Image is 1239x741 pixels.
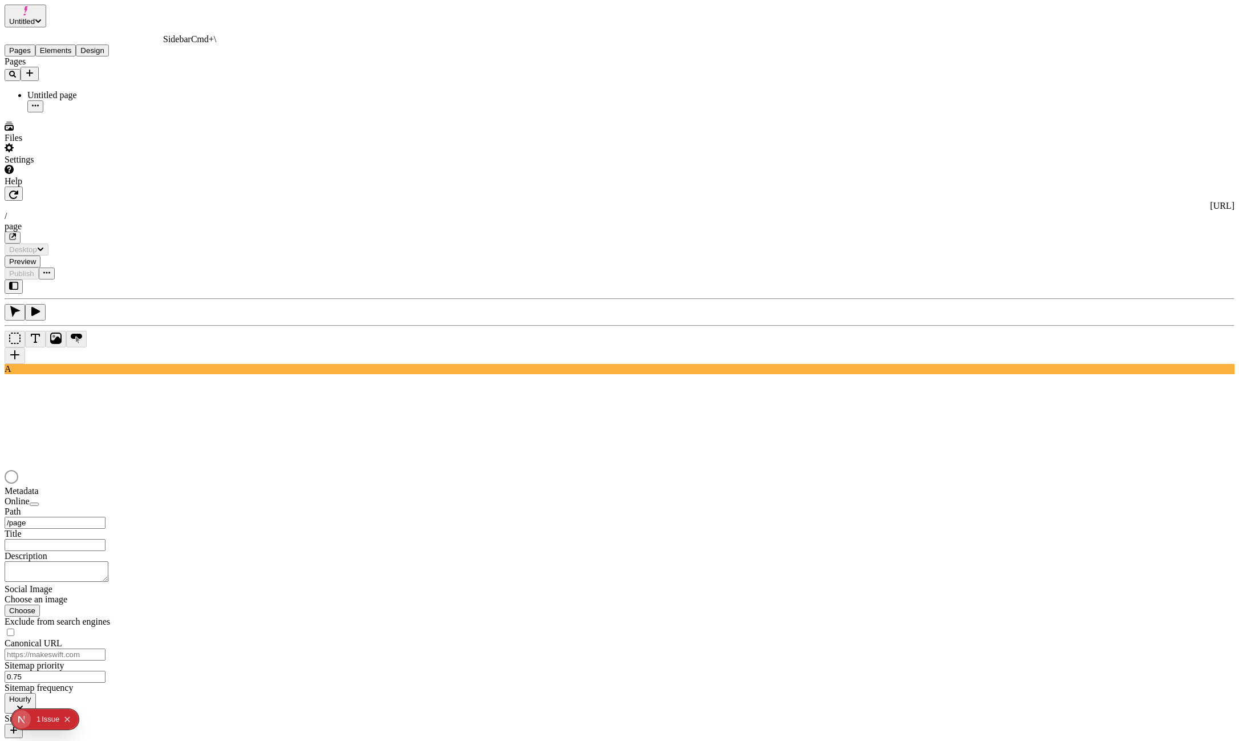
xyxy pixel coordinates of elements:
span: Sitemap priority [5,661,64,670]
div: Pages [5,56,141,67]
div: page [5,221,1234,232]
button: Untitled [5,5,46,27]
span: Untitled [9,17,35,26]
span: Choose [9,606,35,615]
button: Pages [5,44,35,56]
span: Online [5,496,30,506]
div: [URL] [5,201,1234,211]
span: Canonical URL [5,638,62,648]
span: Desktop [9,245,37,254]
button: Choose [5,605,40,617]
button: Publish [5,268,39,280]
span: Cmd+\ [191,34,217,44]
div: Metadata [5,486,141,496]
button: Elements [35,44,76,56]
div: Help [5,176,141,187]
div: / [5,211,1234,221]
button: Box [5,331,25,347]
span: Path [5,507,21,516]
div: Settings [5,155,141,165]
button: Preview [5,256,40,268]
div: A [5,364,1234,374]
span: Social Image [5,584,52,594]
span: Title [5,529,22,538]
span: Hourly [9,695,31,703]
div: Snippets [5,714,141,724]
span: Exclude from search engines [5,617,110,626]
button: Hourly [5,693,36,714]
button: Image [46,331,66,347]
p: Cookie Test Route [5,9,166,19]
button: Button [66,331,87,347]
input: https://makeswift.com [5,649,105,661]
button: Design [76,44,109,56]
span: Sidebar [163,34,191,44]
span: Publish [9,269,34,278]
span: Sitemap frequency [5,683,73,693]
button: Add new [21,67,39,81]
button: Text [25,331,46,347]
button: Desktop [5,244,48,256]
div: Files [5,133,141,143]
span: Description [5,551,47,561]
div: Untitled page [27,90,141,100]
span: Preview [9,257,36,266]
div: Choose an image [5,594,141,605]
